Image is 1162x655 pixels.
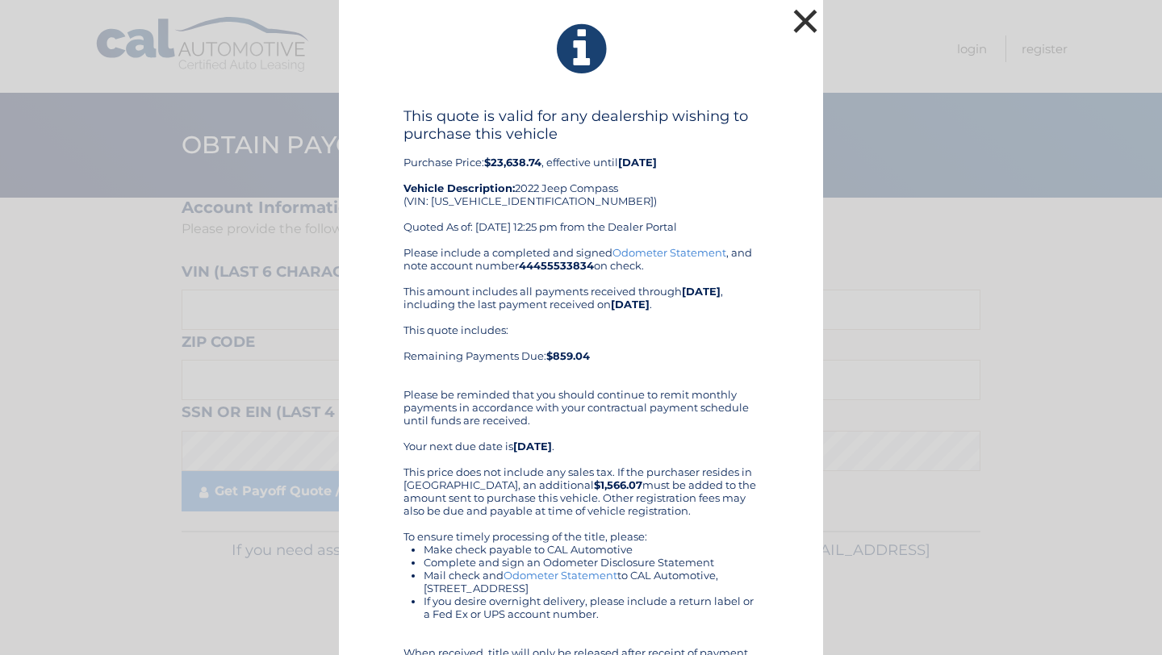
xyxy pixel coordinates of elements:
[519,259,594,272] b: 44455533834
[403,323,759,375] div: This quote includes: Remaining Payments Due:
[424,556,759,569] li: Complete and sign an Odometer Disclosure Statement
[618,156,657,169] b: [DATE]
[424,595,759,620] li: If you desire overnight delivery, please include a return label or a Fed Ex or UPS account number.
[424,569,759,595] li: Mail check and to CAL Automotive, [STREET_ADDRESS]
[403,181,515,194] strong: Vehicle Description:
[403,107,759,143] h4: This quote is valid for any dealership wishing to purchase this vehicle
[612,246,726,259] a: Odometer Statement
[504,569,617,582] a: Odometer Statement
[611,298,650,311] b: [DATE]
[484,156,541,169] b: $23,638.74
[594,478,642,491] b: $1,566.07
[424,543,759,556] li: Make check payable to CAL Automotive
[513,440,552,453] b: [DATE]
[682,285,721,298] b: [DATE]
[789,5,821,37] button: ×
[403,107,759,246] div: Purchase Price: , effective until 2022 Jeep Compass (VIN: [US_VEHICLE_IDENTIFICATION_NUMBER]) Quo...
[546,349,590,362] b: $859.04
